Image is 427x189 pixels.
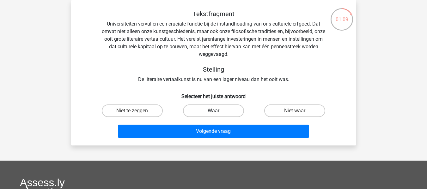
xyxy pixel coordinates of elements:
label: Niet waar [264,104,325,117]
div: 01:09 [330,8,354,23]
h6: Selecteer het juiste antwoord [81,88,346,99]
button: Volgende vraag [118,125,309,138]
label: Waar [183,104,244,117]
div: Universiteiten vervullen een cruciale functie bij de instandhouding van ons culturele erfgoed. Da... [81,10,346,83]
h5: Tekstfragment [101,10,326,18]
h5: Stelling [101,66,326,73]
label: Niet te zeggen [102,104,163,117]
